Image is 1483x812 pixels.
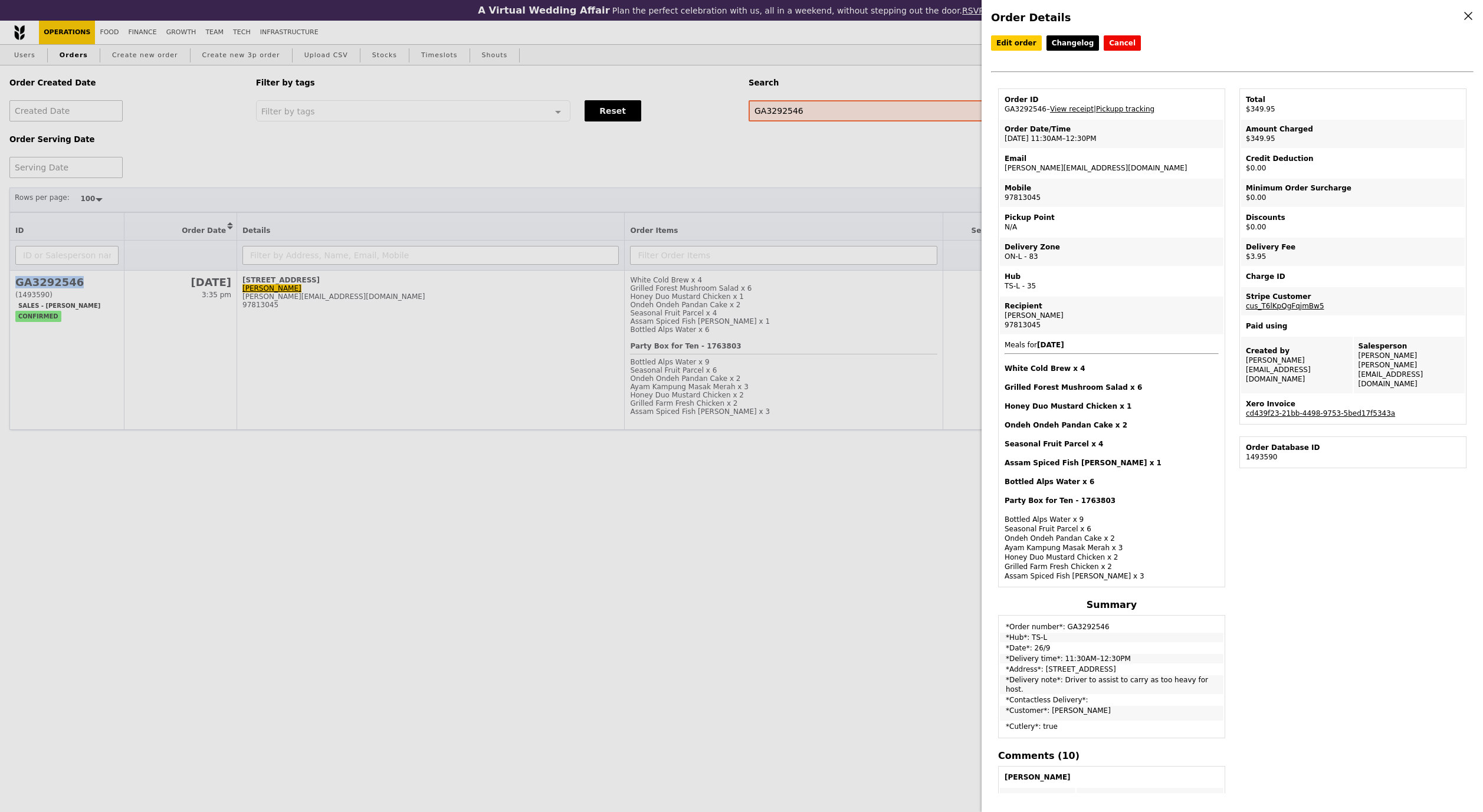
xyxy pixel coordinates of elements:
[1000,238,1223,266] td: ON-L - 83
[998,750,1225,761] h4: Comments (10)
[991,35,1042,51] a: Edit order
[1005,320,1219,330] div: 97813045
[1005,496,1219,581] div: Bottled Alps Water x 9 Seasonal Fruit Parcel x 6 Ondeh Ondeh Pandan Cake x 2 Ayam Kampung Masak M...
[1050,105,1094,113] a: View receipt
[1005,364,1219,373] h4: White Cold Brew x 4
[1005,439,1219,449] h4: Seasonal Fruit Parcel x 4
[1241,120,1465,148] td: $349.95
[1104,35,1141,51] button: Cancel
[998,599,1225,610] h4: Summary
[1241,149,1465,177] td: $0.00
[1246,183,1460,193] div: Minimum Order Surcharge
[1241,438,1465,466] td: 1493590
[1000,633,1223,642] td: *Hub*: TS-L
[1246,346,1348,356] div: Created by
[1000,267,1223,295] td: TS-L - 35
[1005,402,1219,411] h4: Honey Duo Mustard Chicken x 1
[1005,773,1071,781] b: [PERSON_NAME]
[1037,341,1064,349] b: [DATE]
[1000,675,1223,694] td: *Delivery note*: Driver to assist to carry as too heavy for host.
[1000,208,1223,236] td: N/A
[1246,272,1460,281] div: Charge ID
[1000,654,1223,663] td: *Delivery time*: 11:30AM–12:30PM
[1241,90,1465,119] td: $349.95
[1246,95,1460,104] div: Total
[1354,337,1465,393] td: [PERSON_NAME] [PERSON_NAME][EMAIL_ADDRESS][DOMAIN_NAME]
[1246,409,1395,417] a: cd439f23-21bb-4498-9753-5bed17f5343a
[1005,420,1219,430] h4: Ondeh Ondeh Pandan Cake x 2
[1094,105,1154,113] span: |
[1005,183,1219,193] div: Mobile
[1000,643,1223,653] td: *Date*: 26/9
[1000,617,1223,632] td: *Order number*: GA3292546
[1241,238,1465,266] td: $3.95
[1241,208,1465,236] td: $0.00
[1246,242,1460,252] div: Delivery Fee
[1005,154,1219,163] div: Email
[1246,292,1460,301] div: Stripe Customer
[1241,337,1353,393] td: [PERSON_NAME] [EMAIL_ADDRESS][DOMAIN_NAME]
[1000,90,1223,119] td: GA3292546
[1000,722,1223,737] td: *Cutlery*: true
[1005,124,1219,134] div: Order Date/Time
[991,11,1071,24] span: Order Details
[1096,105,1154,113] a: Pickupp tracking
[1246,154,1460,163] div: Credit Deduction
[1005,793,1058,801] span: [DATE] 3:32pm
[1005,341,1219,581] span: Meals for
[1005,383,1219,392] h4: Grilled Forest Mushroom Salad x 6
[1000,149,1223,177] td: [PERSON_NAME][EMAIL_ADDRESS][DOMAIN_NAME]
[1005,242,1219,252] div: Delivery Zone
[1000,665,1223,674] td: *Address*: [STREET_ADDRESS]
[1000,120,1223,148] td: [DATE] 11:30AM–12:30PM
[1005,301,1219,311] div: Recipient
[1246,302,1324,310] a: cus_T6lKpQgFqjmBw5
[1005,272,1219,281] div: Hub
[1000,695,1223,705] td: *Contactless Delivery*:
[1241,179,1465,207] td: $0.00
[1246,321,1460,331] div: Paid using
[1246,399,1460,409] div: Xero Invoice
[1046,105,1050,113] span: –
[1005,213,1219,222] div: Pickup Point
[1359,341,1461,351] div: Salesperson
[1005,496,1219,505] h4: Party Box for Ten - 1763803
[1077,788,1223,807] td: Order edited: update item
[1005,311,1219,320] div: [PERSON_NAME]
[1246,124,1460,134] div: Amount Charged
[1246,443,1460,452] div: Order Database ID
[1000,706,1223,721] td: *Customer*: [PERSON_NAME]
[1005,477,1219,486] h4: Bottled Alps Water x 6
[1046,35,1100,51] a: Changelog
[1000,179,1223,207] td: 97813045
[1005,458,1219,468] h4: Assam Spiced Fish [PERSON_NAME] x 1
[1005,95,1219,104] div: Order ID
[1246,213,1460,222] div: Discounts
